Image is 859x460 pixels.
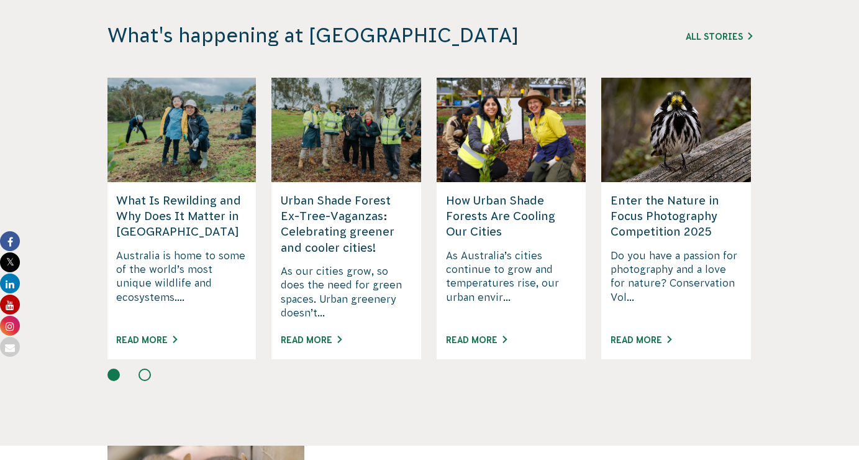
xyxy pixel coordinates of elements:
[281,264,412,320] p: As our cities grow, so does the need for green spaces. Urban greenery doesn’t...
[281,193,412,255] h5: Urban Shade Forest Ex-Tree-Vaganzas: Celebrating greener and cooler cities!
[446,193,577,240] h5: How Urban Shade Forests Are Cooling Our Cities
[686,32,752,42] a: All Stories
[611,249,742,320] p: Do you have a passion for photography and a love for nature? Conservation Vol...
[281,335,342,345] a: Read More
[107,24,584,48] h3: What's happening at [GEOGRAPHIC_DATA]
[116,193,247,240] h5: What Is Rewilding and Why Does It Matter in [GEOGRAPHIC_DATA]
[446,335,507,345] a: Read More
[116,335,177,345] a: Read More
[611,193,742,240] h5: Enter the Nature in Focus Photography Competition 2025
[116,249,247,320] p: Australia is home to some of the world’s most unique wildlife and ecosystems....
[611,335,671,345] a: Read More
[446,249,577,320] p: As Australia’s cities continue to grow and temperatures rise, our urban envir...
